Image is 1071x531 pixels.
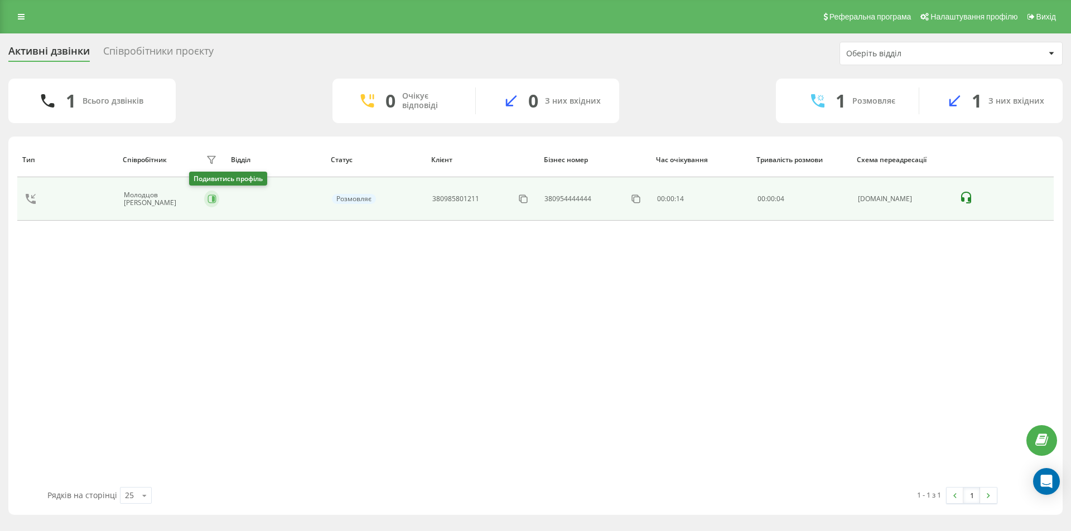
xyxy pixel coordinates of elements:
div: Відділ [231,156,321,164]
div: : : [758,195,784,203]
a: 1 [963,488,980,503]
div: Open Intercom Messenger [1033,468,1060,495]
div: 1 [836,90,846,111]
div: Бізнес номер [544,156,646,164]
div: З них вхідних [988,96,1044,106]
div: Співробітник [123,156,167,164]
div: 00:00:14 [657,195,745,203]
span: Налаштування профілю [930,12,1017,21]
div: Всього дзвінків [83,96,143,106]
div: Оберіть відділ [846,49,980,59]
div: Статус [331,156,421,164]
div: 0 [385,90,395,111]
div: Схема переадресації [857,156,948,164]
div: 0 [528,90,538,111]
div: Тип [22,156,112,164]
div: З них вхідних [545,96,601,106]
div: 1 - 1 з 1 [917,489,941,500]
div: Розмовляє [332,194,376,204]
span: Реферальна програма [829,12,911,21]
div: Тривалість розмови [756,156,846,164]
span: Вихід [1036,12,1056,21]
div: Розмовляє [852,96,895,106]
div: 25 [125,490,134,501]
div: Молодцов [PERSON_NAME] [124,191,202,207]
div: 1 [66,90,76,111]
div: 380985801211 [432,195,479,203]
div: Співробітники проєкту [103,45,214,62]
div: Подивитись профіль [189,172,267,186]
span: 04 [776,194,784,203]
div: Очікує відповіді [402,91,459,110]
div: Час очікування [656,156,746,164]
span: 00 [758,194,765,203]
span: Рядків на сторінці [47,490,117,500]
div: [DOMAIN_NAME] [858,195,948,203]
div: 380954444444 [544,195,591,203]
div: Активні дзвінки [8,45,90,62]
div: Клієнт [431,156,533,164]
div: 1 [972,90,982,111]
span: 00 [767,194,775,203]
